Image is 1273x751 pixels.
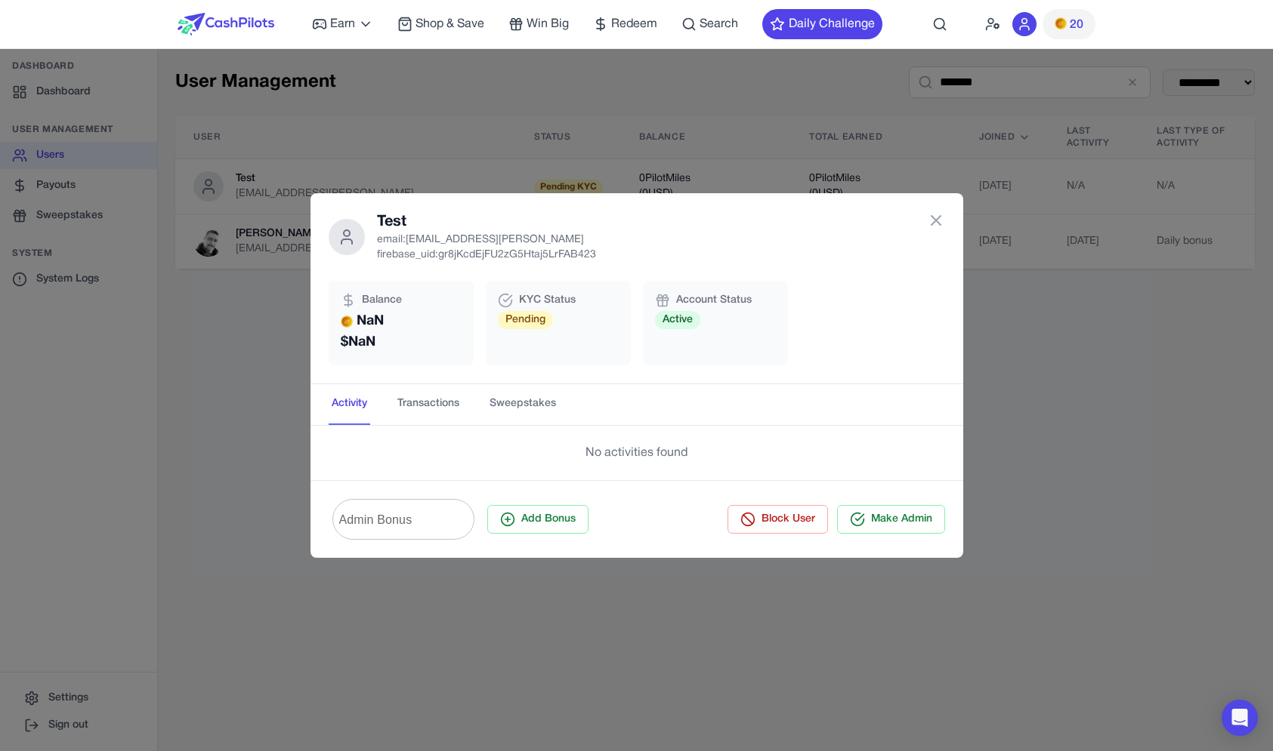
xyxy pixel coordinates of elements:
span: Redeem [611,15,657,33]
button: Activity [329,384,370,425]
div: Open Intercom Messenger [1222,700,1258,736]
span: KYC Status [519,293,576,308]
span: Earn [330,15,355,33]
p: firebase_uid: gr8jKcdEjFU2zG5Htaj5LrFAB423 [377,248,596,263]
span: Search [700,15,738,33]
button: Add Bonus [487,505,589,534]
a: Redeem [593,15,657,33]
button: Block User [728,505,828,534]
img: CashPilots Logo [178,13,274,35]
button: Sweepstakes [487,384,559,425]
button: Daily Challenge [762,9,882,39]
span: Active [655,311,700,329]
span: Pending [498,311,553,329]
p: email: [EMAIL_ADDRESS][PERSON_NAME] [377,232,596,248]
button: Make Admin [837,505,945,534]
span: Account Status [676,293,752,308]
button: Transactions [394,384,462,425]
a: Shop & Save [397,15,484,33]
img: PMs [1055,17,1067,29]
p: NaN $ NaN [341,311,462,353]
a: Earn [312,15,373,33]
a: Win Big [508,15,569,33]
button: PMs20 [1043,9,1095,39]
h2: Test [377,211,596,232]
a: Search [681,15,738,33]
img: PMs [341,315,353,328]
span: 20 [1070,16,1083,34]
p: No activities found [329,444,945,462]
span: Win Big [527,15,569,33]
nav: Tabs [311,384,963,425]
span: Shop & Save [416,15,484,33]
span: Balance [362,293,402,308]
